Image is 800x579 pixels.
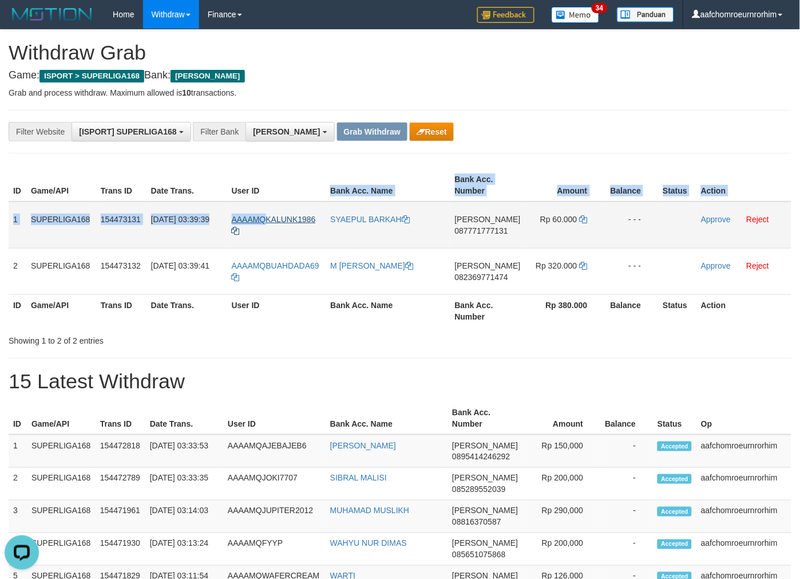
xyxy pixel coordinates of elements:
span: 154473131 [101,215,141,224]
td: aafchomroeurnrorhim [696,501,791,533]
td: AAAAMQFYYP [223,533,326,566]
h4: Game: Bank: [9,70,791,81]
th: Game/API [26,294,96,327]
a: [PERSON_NAME] [330,441,396,450]
a: Copy 320000 to clipboard [580,261,588,270]
span: ISPORT > SUPERLIGA168 [39,70,144,82]
th: Amount [525,169,605,202]
span: Accepted [658,442,692,451]
span: [PERSON_NAME] [455,215,521,224]
th: Balance [605,169,659,202]
td: 154472789 [96,468,145,501]
img: Feedback.jpg [477,7,534,23]
th: Bank Acc. Number [447,402,522,435]
td: SUPERLIGA168 [27,468,96,501]
span: [ISPORT] SUPERLIGA168 [79,127,176,136]
span: Copy 08816370587 to clipboard [452,518,501,527]
span: [DATE] 03:39:41 [151,261,209,270]
span: Copy 085289552039 to clipboard [452,485,505,494]
strong: 10 [182,88,191,97]
td: Rp 290,000 [523,501,601,533]
td: - [600,501,653,533]
td: 2 [9,248,26,294]
th: ID [9,294,26,327]
a: SYAEPUL BARKAH [330,215,410,224]
span: Copy 082369771474 to clipboard [455,273,508,282]
th: Trans ID [96,402,145,435]
span: 34 [592,3,607,13]
td: AAAAMQJOKI7707 [223,468,326,501]
span: AAAAMQKALUNK1986 [232,215,316,224]
th: Status [659,169,697,202]
h1: Withdraw Grab [9,41,791,64]
th: Action [696,294,791,327]
td: SUPERLIGA168 [26,202,96,249]
td: 154471961 [96,501,145,533]
th: Date Trans. [146,169,227,202]
span: [PERSON_NAME] [171,70,244,82]
img: Button%20Memo.svg [552,7,600,23]
a: M [PERSON_NAME] [330,261,413,270]
td: SUPERLIGA168 [27,435,96,468]
div: Showing 1 to 2 of 2 entries [9,330,325,346]
button: Reset [410,123,454,141]
th: Status [653,402,696,435]
img: panduan.png [617,7,674,22]
img: MOTION_logo.png [9,6,96,23]
td: [DATE] 03:13:24 [145,533,223,566]
th: Trans ID [96,294,146,327]
td: - - - [605,248,659,294]
th: Rp 380.000 [525,294,605,327]
th: Game/API [27,402,96,435]
th: Trans ID [96,169,146,202]
th: Bank Acc. Name [326,169,450,202]
td: 1 [9,202,26,249]
span: [DATE] 03:39:39 [151,215,209,224]
h1: 15 Latest Withdraw [9,370,791,393]
button: Open LiveChat chat widget [5,5,39,39]
a: Reject [747,261,770,270]
span: Accepted [658,539,692,549]
span: Rp 60.000 [540,215,577,224]
td: SUPERLIGA168 [26,248,96,294]
span: Copy 0895414246292 to clipboard [452,452,510,462]
span: [PERSON_NAME] [452,441,518,450]
th: Status [659,294,697,327]
td: Rp 150,000 [523,435,601,468]
a: Reject [747,215,770,224]
td: 154471930 [96,533,145,566]
a: MUHAMAD MUSLIKH [330,506,409,515]
span: [PERSON_NAME] [452,474,518,483]
button: Grab Withdraw [337,123,407,141]
td: - [600,468,653,501]
th: Date Trans. [145,402,223,435]
td: 2 [9,468,27,501]
span: Accepted [658,507,692,517]
a: Approve [701,261,731,270]
a: AAAAMQKALUNK1986 [232,215,316,235]
td: AAAAMQAJEBAJEB6 [223,435,326,468]
th: User ID [227,294,326,327]
td: SUPERLIGA168 [27,533,96,566]
th: ID [9,402,27,435]
a: Approve [701,215,731,224]
td: aafchomroeurnrorhim [696,435,791,468]
th: Balance [605,294,659,327]
div: Filter Website [9,122,72,141]
p: Grab and process withdraw. Maximum allowed is transactions. [9,87,791,99]
th: Balance [600,402,653,435]
td: - [600,435,653,468]
td: [DATE] 03:33:35 [145,468,223,501]
button: [ISPORT] SUPERLIGA168 [72,122,191,141]
span: AAAAMQBUAHDADA69 [232,261,319,270]
td: SUPERLIGA168 [27,501,96,533]
td: [DATE] 03:33:53 [145,435,223,468]
td: [DATE] 03:14:03 [145,501,223,533]
span: [PERSON_NAME] [452,506,518,515]
th: Action [696,169,791,202]
th: Bank Acc. Number [450,169,525,202]
span: Rp 320.000 [536,261,577,270]
span: [PERSON_NAME] [253,127,320,136]
a: SIBRAL MALISI [330,474,387,483]
button: [PERSON_NAME] [245,122,334,141]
